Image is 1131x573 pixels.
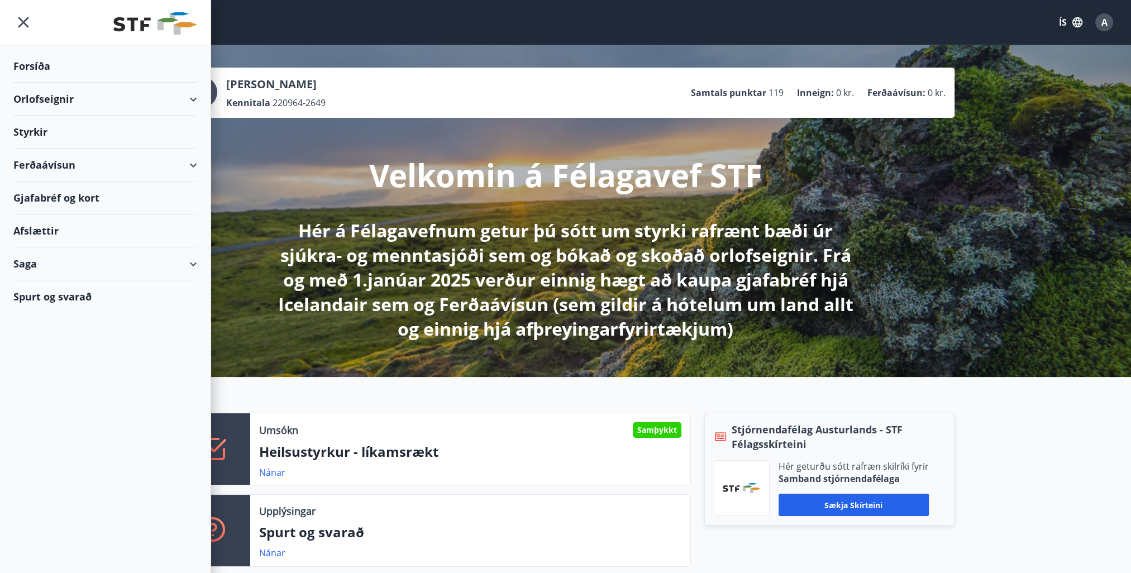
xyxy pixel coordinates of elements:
button: menu [13,12,34,32]
div: Saga [13,247,197,280]
div: Orlofseignir [13,83,197,116]
img: union_logo [113,12,197,35]
a: Nánar [259,547,285,559]
span: A [1101,16,1108,28]
p: Samband stjórnendafélaga [779,472,929,485]
button: A [1091,9,1118,36]
div: Ferðaávísun [13,149,197,182]
button: Sækja skírteini [779,494,929,516]
p: [PERSON_NAME] [226,77,326,92]
p: Upplýsingar [259,504,316,518]
p: Samtals punktar [691,87,766,99]
span: Stjórnendafélag Austurlands - STF Félagsskírteini [732,422,945,451]
p: Ferðaávísun : [867,87,925,99]
p: Velkomin á Félagavef STF [369,154,762,196]
p: Inneign : [797,87,834,99]
p: Spurt og svarað [259,523,681,542]
p: Hér á Félagavefnum getur þú sótt um styrki rafrænt bæði úr sjúkra- og menntasjóði sem og bókað og... [271,218,861,341]
img: vjCaq2fThgY3EUYqSgpjEiBg6WP39ov69hlhuPVN.png [723,483,761,493]
div: Forsíða [13,50,197,83]
span: 0 kr. [928,87,946,99]
p: Heilsustyrkur - líkamsrækt [259,442,681,461]
span: 0 kr. [836,87,854,99]
p: Kennitala [226,97,270,109]
a: Nánar [259,466,285,479]
p: Hér geturðu sótt rafræn skilríki fyrir [779,460,929,472]
button: ÍS [1053,12,1089,32]
div: Gjafabréf og kort [13,182,197,214]
span: 119 [769,87,784,99]
div: Samþykkt [633,422,681,438]
span: 220964-2649 [273,97,326,109]
div: Styrkir [13,116,197,149]
p: Umsókn [259,423,298,437]
div: Afslættir [13,214,197,247]
div: Spurt og svarað [13,280,197,313]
